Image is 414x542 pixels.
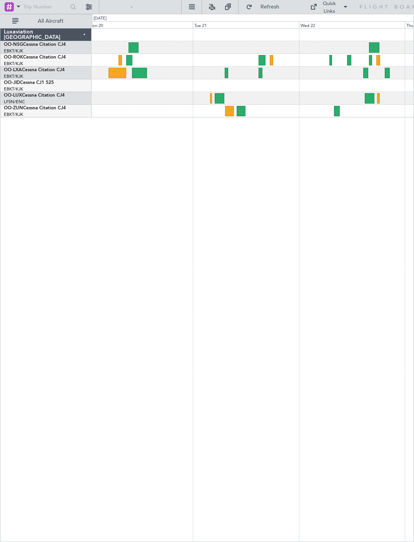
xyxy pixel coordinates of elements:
a: OO-ROKCessna Citation CJ4 [4,55,66,60]
a: EBKT/KJK [4,86,23,92]
span: OO-JID [4,80,20,85]
a: LFSN/ENC [4,99,25,105]
div: Mon 20 [87,21,193,28]
span: OO-ROK [4,55,23,60]
a: OO-NSGCessna Citation CJ4 [4,42,66,47]
a: EBKT/KJK [4,48,23,54]
span: OO-ZUN [4,106,23,110]
a: OO-LXACessna Citation CJ4 [4,68,65,72]
span: All Aircraft [20,18,81,24]
button: Refresh [242,1,289,13]
span: OO-LUX [4,93,22,98]
a: OO-JIDCessna CJ1 525 [4,80,54,85]
a: EBKT/KJK [4,61,23,67]
div: Tue 21 [193,21,299,28]
a: EBKT/KJK [4,74,23,79]
a: EBKT/KJK [4,112,23,117]
span: Refresh [254,4,286,10]
span: OO-LXA [4,68,22,72]
input: Trip Number [23,1,68,13]
div: [DATE] [93,15,107,22]
button: Quick Links [306,1,352,13]
a: OO-LUXCessna Citation CJ4 [4,93,65,98]
div: Wed 22 [299,21,405,28]
a: OO-ZUNCessna Citation CJ4 [4,106,66,110]
button: All Aircraft [8,15,83,27]
span: OO-NSG [4,42,23,47]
